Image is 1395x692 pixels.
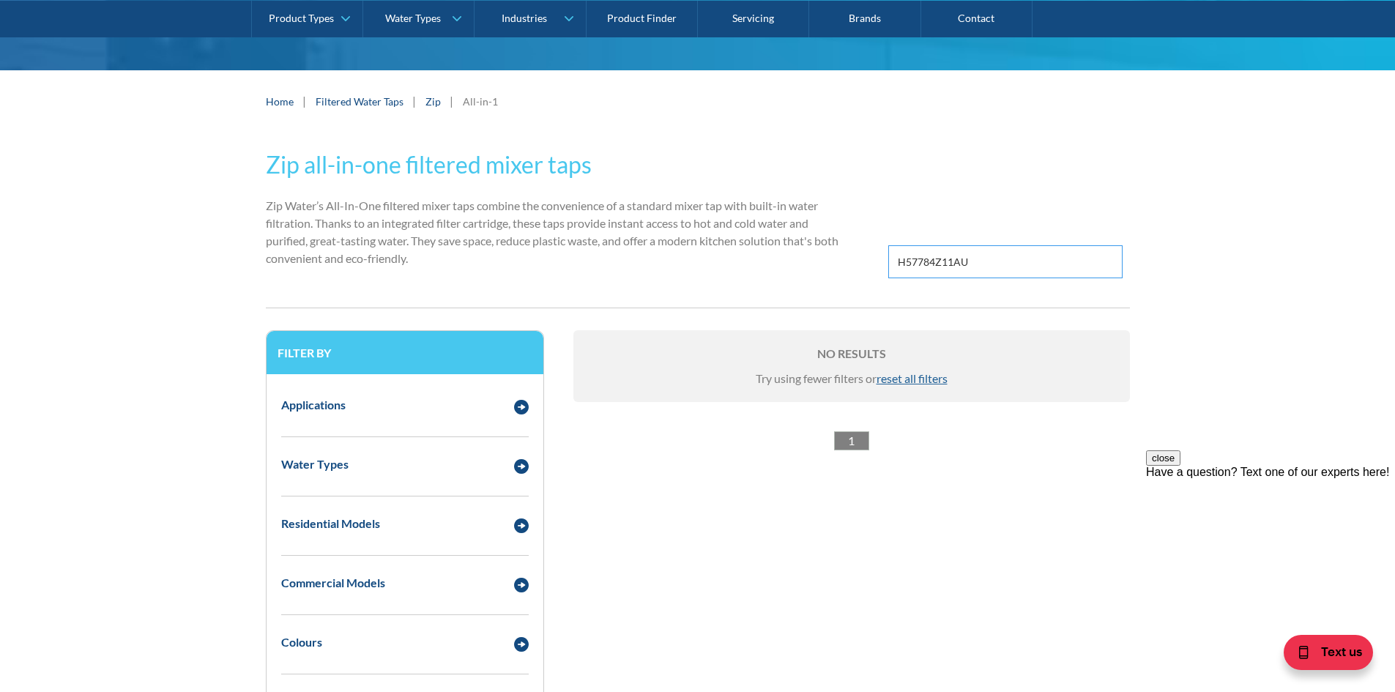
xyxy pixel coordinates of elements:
a: Home [266,94,294,109]
div: | [411,92,418,110]
div: Commercial Models [281,574,385,592]
iframe: podium webchat widget bubble [1249,619,1395,692]
div: | [301,92,308,110]
div: All-in-1 [463,94,498,109]
div: List [573,431,1130,450]
h3: Filter by [278,346,532,360]
span: reset all filters [877,371,948,385]
div: Residential Models [281,515,380,532]
a: Zip [425,94,441,109]
p: Zip Water’s All-In-One filtered mixer taps combine the convenience of a standard mixer tap with b... [266,197,841,267]
div: Water Types [281,455,349,473]
div: Try using fewer filters or [588,370,1115,387]
div: Product Types [269,12,334,24]
a: Filtered Water Taps [316,94,403,109]
iframe: podium webchat widget prompt [1146,450,1395,626]
h6: No results [588,345,1115,362]
input: Search by keyword [888,245,1123,278]
div: | [448,92,455,110]
div: Colours [281,633,322,651]
h2: Zip all-in-one filtered mixer taps [266,147,841,182]
div: Water Types [385,12,441,24]
div: Industries [502,12,547,24]
div: Applications [281,396,346,414]
a: 1 [834,431,869,450]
